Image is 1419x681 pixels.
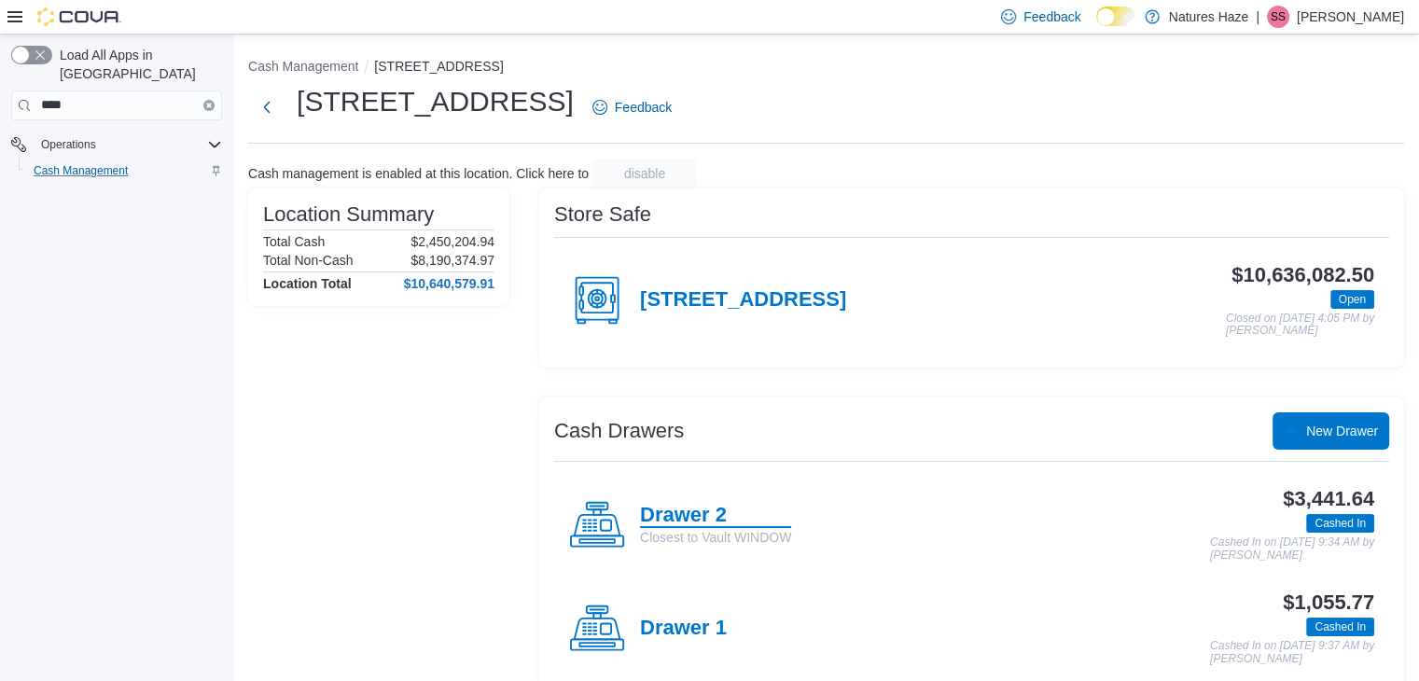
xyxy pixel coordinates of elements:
[1315,515,1366,532] span: Cashed In
[1306,422,1378,440] span: New Drawer
[248,166,589,181] p: Cash management is enabled at this location. Click here to
[1267,6,1289,28] div: Sina Sanjari
[640,528,791,547] p: Closest to Vault WINDOW
[52,46,222,83] span: Load All Apps in [GEOGRAPHIC_DATA]
[1256,6,1259,28] p: |
[26,160,135,182] a: Cash Management
[19,158,230,184] button: Cash Management
[1306,618,1374,636] span: Cashed In
[1231,264,1374,286] h3: $10,636,082.50
[248,57,1404,79] nav: An example of EuiBreadcrumbs
[26,160,222,182] span: Cash Management
[1283,591,1374,614] h3: $1,055.77
[1210,640,1374,665] p: Cashed In on [DATE] 9:37 AM by [PERSON_NAME]
[248,59,358,74] button: Cash Management
[410,234,494,249] p: $2,450,204.94
[263,276,352,291] h4: Location Total
[1297,6,1404,28] p: [PERSON_NAME]
[263,234,325,249] h6: Total Cash
[1271,6,1286,28] span: SS
[640,288,846,313] h4: [STREET_ADDRESS]
[640,504,791,528] h4: Drawer 2
[1273,412,1389,450] button: New Drawer
[41,137,96,152] span: Operations
[1023,7,1080,26] span: Feedback
[640,617,727,641] h4: Drawer 1
[1096,26,1097,27] span: Dark Mode
[34,133,222,156] span: Operations
[297,83,574,120] h1: [STREET_ADDRESS]
[1283,488,1374,510] h3: $3,441.64
[615,98,672,117] span: Feedback
[1169,6,1249,28] p: Natures Haze
[592,159,697,188] button: disable
[203,100,215,111] button: Clear input
[1339,291,1366,308] span: Open
[1306,514,1374,533] span: Cashed In
[263,253,354,268] h6: Total Non-Cash
[624,164,665,183] span: disable
[554,203,651,226] h3: Store Safe
[1315,618,1366,635] span: Cashed In
[1210,536,1374,562] p: Cashed In on [DATE] 9:34 AM by [PERSON_NAME]
[585,89,679,126] a: Feedback
[374,59,503,74] button: [STREET_ADDRESS]
[4,132,230,158] button: Operations
[34,133,104,156] button: Operations
[554,420,684,442] h3: Cash Drawers
[404,276,494,291] h4: $10,640,579.91
[1226,313,1374,338] p: Closed on [DATE] 4:05 PM by [PERSON_NAME]
[37,7,121,26] img: Cova
[410,253,494,268] p: $8,190,374.97
[1096,7,1135,26] input: Dark Mode
[263,203,434,226] h3: Location Summary
[248,89,285,126] button: Next
[1330,290,1374,309] span: Open
[11,124,222,232] nav: Complex example
[34,163,128,178] span: Cash Management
